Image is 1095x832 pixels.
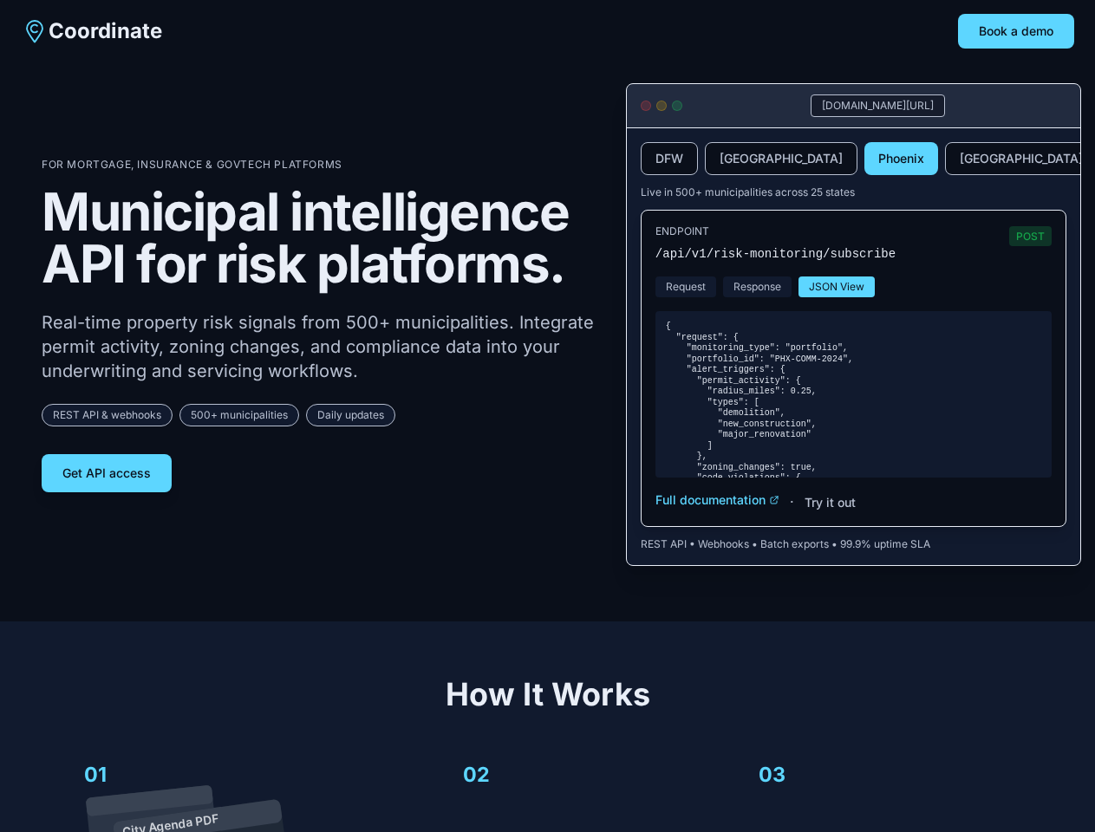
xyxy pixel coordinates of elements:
[179,404,299,426] span: 500+ municipalities
[641,537,1066,551] p: REST API • Webhooks • Batch exports • 99.9% uptime SLA
[655,491,779,509] button: Full documentation
[759,762,785,787] text: 03
[666,322,905,699] code: { "request": { "monitoring_type": "portfolio", "portfolio_id": "PHX-COMM-2024", "alert_triggers":...
[21,17,162,45] a: Coordinate
[306,404,395,426] span: Daily updates
[42,454,172,492] button: Get API access
[655,276,716,297] button: Request
[864,142,938,175] button: Phoenix
[1009,226,1052,246] span: POST
[790,491,794,512] span: ·
[655,224,1052,238] p: ENDPOINT
[798,276,875,297] button: JSON View
[723,276,792,297] button: Response
[49,17,162,45] span: Coordinate
[463,762,490,787] text: 02
[641,185,1066,199] p: Live in 500+ municipalities across 25 states
[42,310,598,383] p: Real-time property risk signals from 500+ municipalities. Integrate permit activity, zoning chang...
[21,17,49,45] img: Coordinate
[42,158,598,172] p: For Mortgage, Insurance & GovTech Platforms
[705,142,857,175] button: [GEOGRAPHIC_DATA]
[641,142,698,175] button: DFW
[42,185,598,289] h1: Municipal intelligence API for risk platforms.
[655,247,896,261] code: /api/v1/risk-monitoring/subscribe
[42,677,1053,712] h2: How It Works
[811,94,945,117] div: [DOMAIN_NAME][URL]
[805,494,856,511] button: Try it out
[84,762,107,787] text: 01
[42,404,173,426] span: REST API & webhooks
[958,14,1074,49] button: Book a demo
